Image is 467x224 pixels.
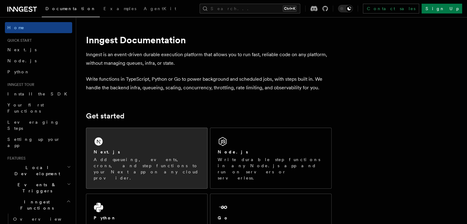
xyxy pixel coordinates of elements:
[86,34,332,45] h1: Inngest Documentation
[5,196,72,214] button: Inngest Functions
[5,164,67,177] span: Local Development
[5,66,72,77] a: Python
[5,22,72,33] a: Home
[283,6,297,12] kbd: Ctrl+K
[5,99,72,117] a: Your first Functions
[210,128,332,189] a: Node.jsWrite durable step functions in any Node.js app and run on servers or serverless.
[5,38,32,43] span: Quick start
[7,58,37,63] span: Node.js
[5,44,72,55] a: Next.js
[94,156,200,181] p: Add queueing, events, crons, and step functions to your Next app on any cloud provider.
[7,25,25,31] span: Home
[86,128,208,189] a: Next.jsAdd queueing, events, crons, and step functions to your Next app on any cloud provider.
[7,69,30,74] span: Python
[218,156,324,181] p: Write durable step functions in any Node.js app and run on servers or serverless.
[42,2,100,17] a: Documentation
[7,91,71,96] span: Install the SDK
[7,102,44,114] span: Your first Functions
[200,4,300,14] button: Search...Ctrl+K
[5,162,72,179] button: Local Development
[5,88,72,99] a: Install the SDK
[422,4,462,14] a: Sign Up
[103,6,136,11] span: Examples
[338,5,353,12] button: Toggle dark mode
[218,215,229,221] h2: Go
[144,6,176,11] span: AgentKit
[5,199,66,211] span: Inngest Functions
[94,149,120,155] h2: Next.js
[5,117,72,134] a: Leveraging Steps
[7,120,59,131] span: Leveraging Steps
[86,112,124,120] a: Get started
[5,134,72,151] a: Setting up your app
[86,75,332,92] p: Write functions in TypeScript, Python or Go to power background and scheduled jobs, with steps bu...
[94,215,116,221] h2: Python
[45,6,96,11] span: Documentation
[100,2,140,17] a: Examples
[86,50,332,68] p: Inngest is an event-driven durable execution platform that allows you to run fast, reliable code ...
[5,179,72,196] button: Events & Triggers
[140,2,180,17] a: AgentKit
[13,217,76,222] span: Overview
[5,156,25,161] span: Features
[5,182,67,194] span: Events & Triggers
[363,4,419,14] a: Contact sales
[5,82,34,87] span: Inngest tour
[218,149,248,155] h2: Node.js
[7,47,37,52] span: Next.js
[7,137,60,148] span: Setting up your app
[5,55,72,66] a: Node.js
